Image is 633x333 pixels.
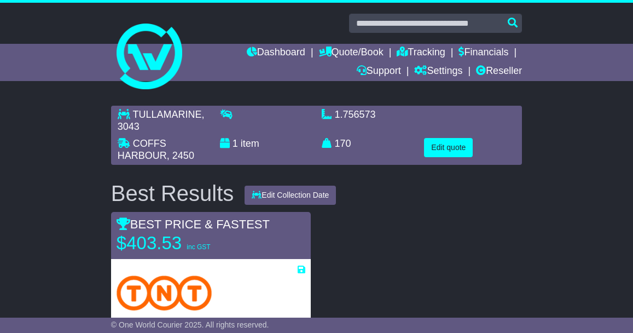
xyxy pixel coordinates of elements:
[106,181,240,205] div: Best Results
[458,44,508,62] a: Financials
[424,138,473,157] button: Edit quote
[117,217,270,231] span: BEST PRICE & FASTEST
[476,62,522,81] a: Reseller
[233,138,238,149] span: 1
[133,109,202,120] span: TULLAMARINE
[335,138,351,149] span: 170
[187,243,210,251] span: inc GST
[414,62,462,81] a: Settings
[335,109,376,120] span: 1.756573
[117,232,253,254] p: $403.53
[118,109,205,132] span: , 3043
[167,150,194,161] span: , 2450
[397,44,445,62] a: Tracking
[117,316,306,326] p: Road Express
[118,138,167,161] span: COFFS HARBOUR
[357,62,401,81] a: Support
[247,44,305,62] a: Dashboard
[241,138,259,149] span: item
[111,320,269,329] span: © One World Courier 2025. All rights reserved.
[245,186,336,205] button: Edit Collection Date
[319,44,384,62] a: Quote/Book
[117,275,212,311] img: TNT Domestic: Road Express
